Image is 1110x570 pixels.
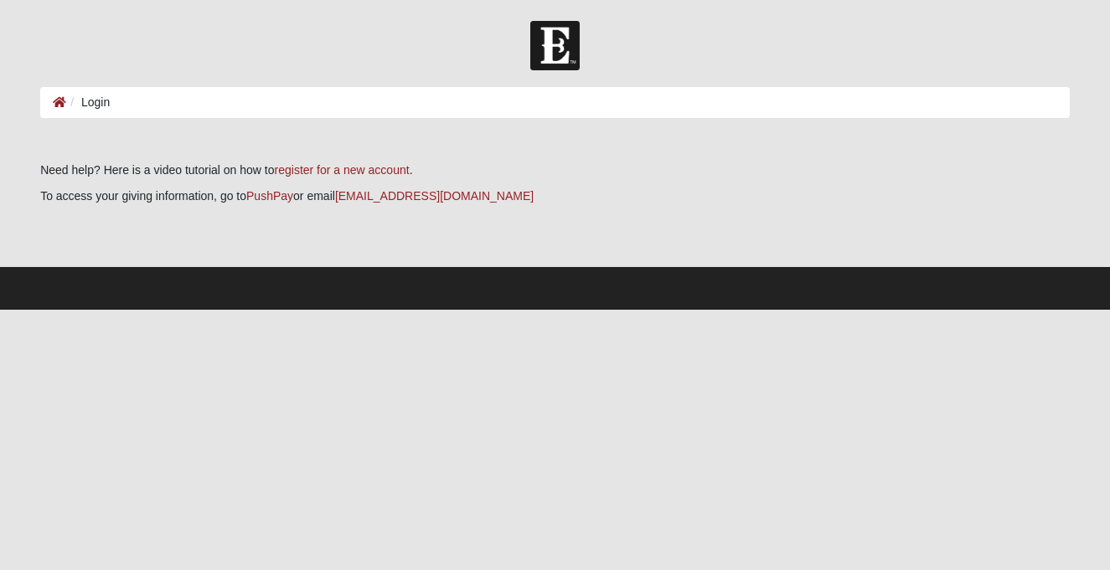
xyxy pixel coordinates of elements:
p: To access your giving information, go to or email [40,187,1070,205]
a: PushPay [246,189,293,203]
p: Need help? Here is a video tutorial on how to . [40,162,1070,179]
a: [EMAIL_ADDRESS][DOMAIN_NAME] [335,189,534,203]
img: Church of Eleven22 Logo [530,21,580,70]
li: Login [66,94,110,111]
a: register for a new account [275,163,410,177]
